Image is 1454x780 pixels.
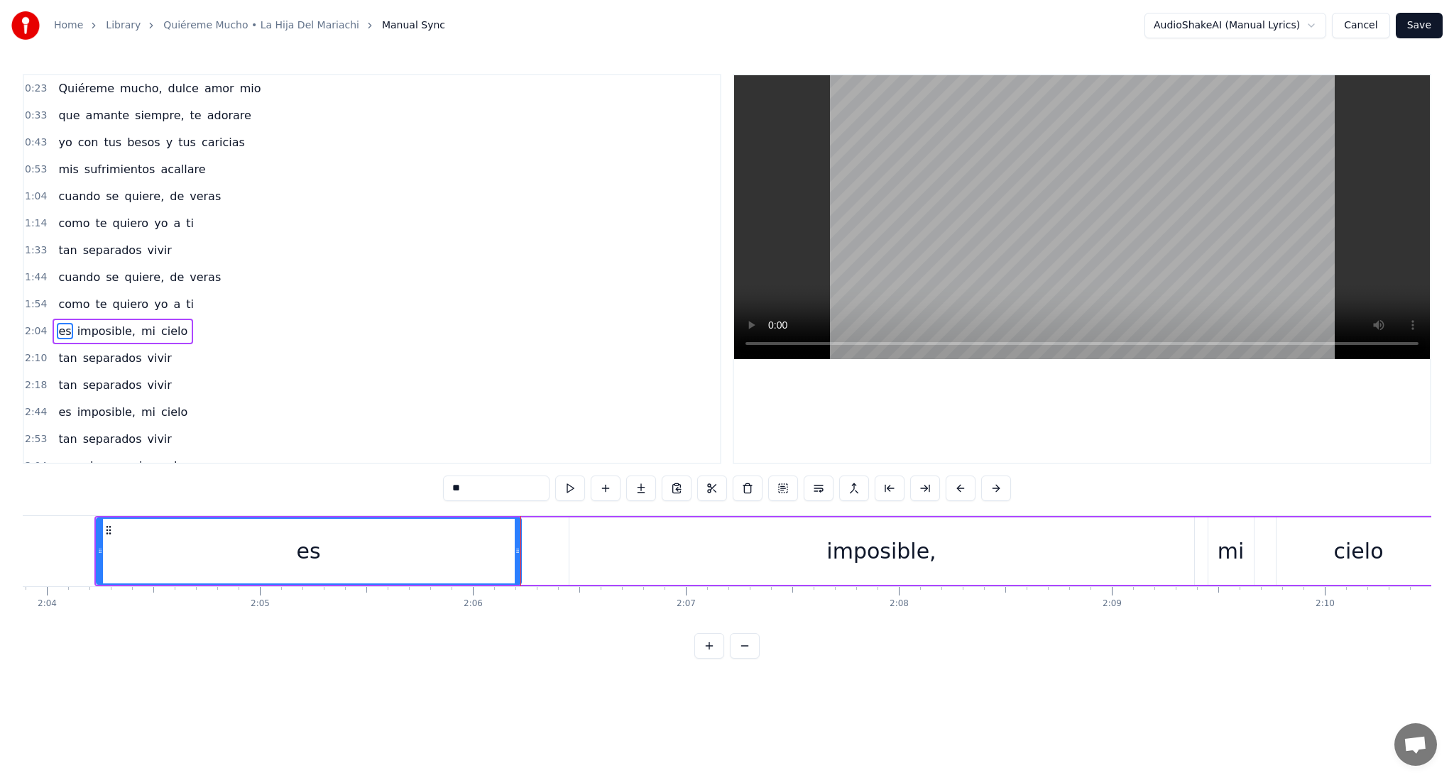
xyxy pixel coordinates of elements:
span: te [94,215,108,231]
span: de [168,188,185,204]
div: es [296,535,320,567]
span: tan [57,350,78,366]
span: quiero [111,215,151,231]
span: separados [82,350,143,366]
span: quiere, [123,188,165,204]
span: cuando [57,188,102,204]
span: separados [82,377,143,393]
span: 0:23 [25,82,47,96]
span: Manual Sync [382,18,445,33]
span: adorare [206,107,253,123]
span: quiere, [123,269,165,285]
span: ti [185,215,195,231]
span: 2:04 [25,324,47,339]
span: veras [188,188,222,204]
span: 2:44 [25,405,47,419]
span: y [165,134,174,150]
span: siempre, [133,107,186,123]
span: tan [57,242,78,258]
span: con [77,134,100,150]
span: tan [57,431,78,447]
span: a [172,215,182,231]
span: imposible, [76,404,137,420]
span: 0:33 [25,109,47,123]
span: mi [140,404,157,420]
div: 2:09 [1103,598,1122,610]
span: yo [57,134,73,150]
span: es [57,323,72,339]
span: mis [57,161,80,177]
span: mi [140,323,157,339]
span: amante [84,107,131,123]
span: ti [185,296,195,312]
span: besos [126,134,161,150]
span: quiero [111,296,151,312]
span: que [57,107,81,123]
span: 2:10 [25,351,47,366]
span: cuando [57,269,102,285]
span: veras [188,458,222,474]
div: imposible, [826,535,936,567]
span: 3:04 [25,459,47,473]
span: yo [153,296,169,312]
span: te [189,107,203,123]
span: quiere, [123,458,165,474]
span: vivir [146,377,173,393]
div: 2:07 [677,598,696,610]
span: se [104,458,120,474]
span: se [104,269,120,285]
span: se [104,188,120,204]
span: amor [203,80,236,97]
span: cielo [160,404,189,420]
span: a [172,296,182,312]
button: Cancel [1332,13,1389,38]
div: 2:06 [464,598,483,610]
span: tus [177,134,197,150]
span: sufrimientos [83,161,157,177]
span: tan [57,377,78,393]
div: 2:10 [1316,598,1335,610]
div: Open chat [1394,723,1437,766]
span: 1:33 [25,243,47,258]
span: 2:18 [25,378,47,392]
span: te [94,296,108,312]
span: vivir [146,350,173,366]
span: cielo [160,323,189,339]
span: como [57,296,91,312]
span: imposible, [76,323,137,339]
span: dulce [167,80,200,97]
span: 2:53 [25,432,47,446]
span: como [57,215,91,231]
span: 1:04 [25,189,47,204]
div: 2:04 [38,598,57,610]
span: 1:14 [25,216,47,231]
span: 0:53 [25,163,47,177]
span: 0:43 [25,136,47,150]
span: yo [153,215,169,231]
span: es [57,404,72,420]
span: de [168,269,185,285]
span: Quiéreme [57,80,116,97]
span: mucho, [119,80,164,97]
img: youka [11,11,40,40]
span: separados [82,242,143,258]
div: mi [1218,535,1245,567]
nav: breadcrumb [54,18,445,33]
a: Quiéreme Mucho • La Hija Del Mariachi [163,18,359,33]
span: vivir [146,242,173,258]
span: veras [188,269,222,285]
span: cuando [57,458,102,474]
a: Library [106,18,141,33]
button: Save [1396,13,1443,38]
span: tus [102,134,123,150]
span: 1:44 [25,270,47,285]
span: mio [239,80,263,97]
a: Home [54,18,83,33]
div: 2:05 [251,598,270,610]
span: acallare [159,161,207,177]
div: cielo [1334,535,1384,567]
span: caricias [200,134,246,150]
span: de [168,458,185,474]
div: 2:08 [890,598,909,610]
span: separados [82,431,143,447]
